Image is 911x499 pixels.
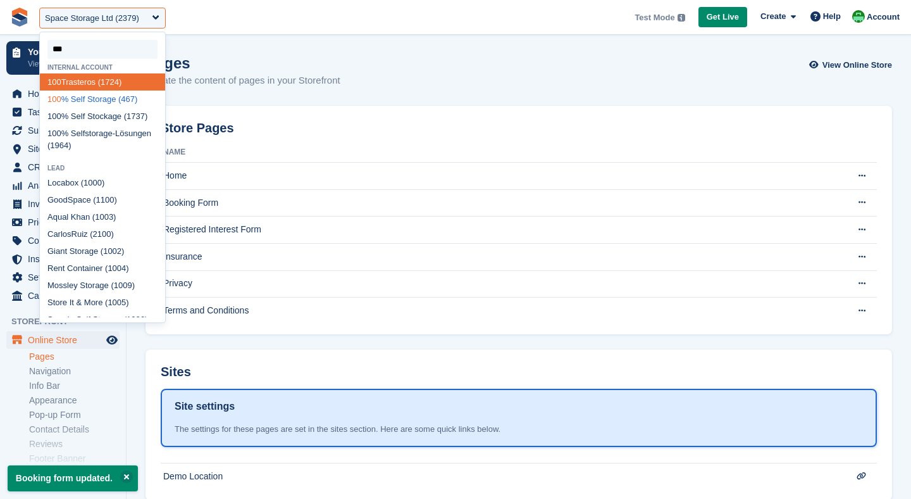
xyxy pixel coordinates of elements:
span: Analytics [28,177,104,194]
span: Coupons [28,232,104,249]
span: Storefront [11,315,126,328]
span: Invoices [28,195,104,213]
div: GoodSpace (1 ) [40,191,165,208]
h2: Sites [161,365,191,379]
span: Home [28,85,104,103]
div: Mossley Storage ( 9) [40,277,165,294]
span: 100 [103,246,117,256]
div: Lead [40,165,165,172]
a: Pages [29,351,120,363]
a: Preview store [104,332,120,348]
td: Home [161,163,841,190]
span: Get Live [707,11,739,23]
a: Get Live [698,7,747,28]
th: Name [161,142,841,163]
a: menu [6,140,120,158]
span: Create [760,10,786,23]
h1: Site settings [175,399,235,414]
img: Laura Carlisle [852,10,865,23]
span: View Online Store [822,59,892,72]
span: 100 [47,77,61,87]
img: stora-icon-8386f47178a22dfd0bd8f6a31ec36ba5ce8667c1dd55bd0f319d3a0aa187defe.svg [10,8,29,27]
p: Update the content of pages in your Storefront [146,73,340,88]
span: Online Store [28,331,104,349]
span: 100 [47,129,61,138]
h1: Pages [146,54,340,72]
div: Locabox ( 0) [40,174,165,191]
span: 100 [108,263,121,273]
span: 100 [114,281,128,290]
td: Registered Interest Form [161,217,841,244]
td: Booking Form [161,189,841,217]
a: menu [6,103,120,121]
span: 100 [84,178,97,187]
div: Aqual Khan ( 3) [40,208,165,225]
span: 100 [97,229,111,239]
span: Help [823,10,841,23]
a: Reviews [29,438,120,450]
p: View next steps [28,58,103,70]
span: Tasks [28,103,104,121]
a: menu [6,158,120,176]
td: Terms and Conditions [161,298,841,324]
a: menu [6,268,120,286]
a: menu [6,122,120,139]
a: menu [6,85,120,103]
span: Account [867,11,900,23]
a: menu [6,250,120,268]
div: Space Storage Ltd (2379) [45,12,139,25]
a: Contact Details [29,424,120,436]
div: Sperrin Self Storage ( 6) [40,311,165,328]
td: Insurance [161,243,841,270]
div: % Self Stockage (1737) [40,108,165,125]
a: Appearance [29,395,120,407]
a: Pop-up Form [29,409,120,421]
a: Footer Banner [29,453,120,465]
a: Your onboarding View next steps [6,41,120,75]
div: Store It & More ( 5) [40,294,165,311]
span: Test Mode [635,11,674,24]
a: Info Bar [29,380,120,392]
a: menu [6,331,120,349]
img: icon-info-grey-7440780725fd019a000dd9b08b2336e03edf1995a4989e88bcd33f0948082b44.svg [678,14,685,22]
a: View Online Store [812,54,892,75]
div: Giant Storage ( 2) [40,243,165,260]
span: Insurance [28,250,104,268]
div: Rent Container ( 4) [40,260,165,277]
p: Booking form updated. [8,465,138,491]
span: Sites [28,140,104,158]
td: Demo Location [161,463,841,490]
div: CarlosRuiz (2 ) [40,225,165,243]
div: % Selfstorage-Lösungen (1964) [40,125,165,155]
div: Trasteros (1724) [40,73,165,91]
div: Internal account [40,64,165,71]
a: menu [6,287,120,305]
h2: Store Pages [161,121,234,136]
span: 100 [47,111,61,121]
span: Settings [28,268,104,286]
span: 100 [101,195,115,205]
td: Privacy [161,270,841,298]
span: 100 [47,94,61,104]
div: % Self Storage (467) [40,91,165,108]
a: menu [6,177,120,194]
a: menu [6,232,120,249]
p: Your onboarding [28,47,103,56]
span: Pricing [28,213,104,231]
a: menu [6,195,120,213]
span: Subscriptions [28,122,104,139]
a: menu [6,213,120,231]
span: Capital [28,287,104,305]
span: 100 [108,298,121,307]
span: 100 [127,315,140,324]
a: Navigation [29,365,120,377]
span: CRM [28,158,104,176]
div: The settings for these pages are set in the sites section. Here are some quick links below. [175,423,863,436]
span: 100 [95,212,109,222]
